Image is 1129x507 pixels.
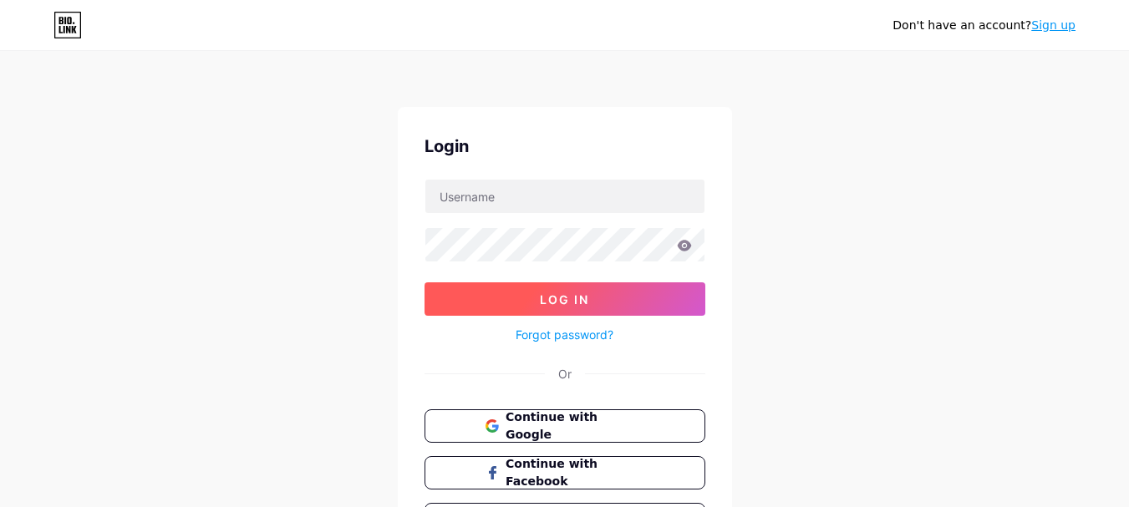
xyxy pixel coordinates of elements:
[1031,18,1076,32] a: Sign up
[425,134,705,159] div: Login
[425,456,705,489] button: Continue with Facebook
[558,365,572,383] div: Or
[506,455,643,490] span: Continue with Facebook
[425,180,704,213] input: Username
[893,17,1076,34] div: Don't have an account?
[516,326,613,343] a: Forgot password?
[425,282,705,316] button: Log In
[540,292,589,307] span: Log In
[425,409,705,443] button: Continue with Google
[506,408,643,444] span: Continue with Google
